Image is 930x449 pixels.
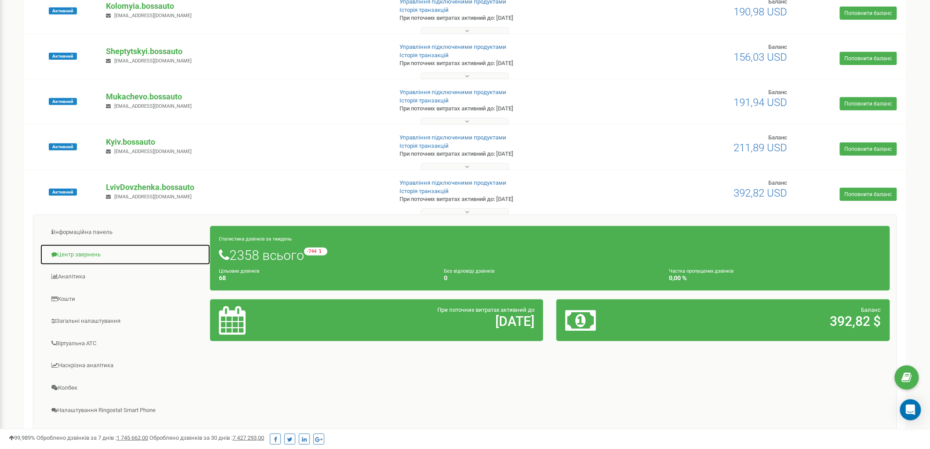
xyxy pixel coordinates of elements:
[49,98,77,105] span: Активний
[40,400,211,421] a: Налаштування Ringostat Smart Phone
[114,149,192,154] span: [EMAIL_ADDRESS][DOMAIN_NAME]
[49,7,77,15] span: Активний
[669,275,881,281] h4: 0,00 %
[840,97,897,110] a: Поповнити баланс
[400,7,449,13] a: Історія транзакцій
[400,44,507,50] a: Управління підключеними продуктами
[232,434,264,441] u: 7 427 293,00
[40,222,211,243] a: Інформаційна панель
[40,377,211,399] a: Колбек
[40,266,211,288] a: Аналiтика
[400,142,449,149] a: Історія транзакцій
[769,134,788,141] span: Баланс
[40,288,211,310] a: Кошти
[734,6,788,18] span: 190,98 USD
[106,91,385,102] p: Mukachevo.bossauto
[734,142,788,154] span: 211,89 USD
[400,59,606,68] p: При поточних витратах активний до: [DATE]
[114,13,192,18] span: [EMAIL_ADDRESS][DOMAIN_NAME]
[36,434,148,441] span: Оброблено дзвінків за 7 днів :
[40,244,211,266] a: Центр звернень
[40,310,211,332] a: Загальні налаштування
[49,189,77,196] span: Активний
[400,97,449,104] a: Історія транзакцій
[669,268,734,274] small: Частка пропущених дзвінків
[734,187,788,199] span: 392,82 USD
[106,182,385,193] p: LvivDovzhenka.bossauto
[219,248,881,263] h1: 2358 всього
[769,89,788,95] span: Баланс
[400,134,507,141] a: Управління підключеними продуктами
[49,143,77,150] span: Активний
[9,434,35,441] span: 99,989%
[106,0,385,12] p: Kolomyia.bossauto
[328,314,534,329] h2: [DATE]
[149,434,264,441] span: Оброблено дзвінків за 30 днів :
[114,103,192,109] span: [EMAIL_ADDRESS][DOMAIN_NAME]
[219,236,292,242] small: Статистика дзвінків за тиждень
[40,355,211,376] a: Наскрізна аналітика
[219,275,431,281] h4: 68
[444,275,656,281] h4: 0
[400,179,507,186] a: Управління підключеними продуктами
[114,58,192,64] span: [EMAIL_ADDRESS][DOMAIN_NAME]
[40,422,211,443] a: Інтеграція
[900,399,921,420] div: Open Intercom Messenger
[400,89,507,95] a: Управління підключеними продуктами
[116,434,148,441] u: 1 745 662,00
[219,268,259,274] small: Цільових дзвінків
[400,188,449,194] a: Історія транзакцій
[400,105,606,113] p: При поточних витратах активний до: [DATE]
[840,142,897,156] a: Поповнити баланс
[49,53,77,60] span: Активний
[106,46,385,57] p: Sheptytskyi.bossauto
[840,188,897,201] a: Поповнити баланс
[861,307,881,313] span: Баланс
[400,52,449,58] a: Історія транзакцій
[734,96,788,109] span: 191,94 USD
[840,7,897,20] a: Поповнити баланс
[675,314,881,329] h2: 392,82 $
[840,52,897,65] a: Поповнити баланс
[400,195,606,204] p: При поточних витратах активний до: [DATE]
[114,194,192,200] span: [EMAIL_ADDRESS][DOMAIN_NAME]
[769,179,788,186] span: Баланс
[106,136,385,148] p: Kyiv.bossauto
[304,248,327,256] small: -744
[769,44,788,50] span: Баланс
[444,268,494,274] small: Без відповіді дзвінків
[400,150,606,158] p: При поточних витратах активний до: [DATE]
[734,51,788,63] span: 156,03 USD
[40,333,211,354] a: Віртуальна АТС
[437,307,534,313] span: При поточних витратах активний до
[400,14,606,22] p: При поточних витратах активний до: [DATE]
